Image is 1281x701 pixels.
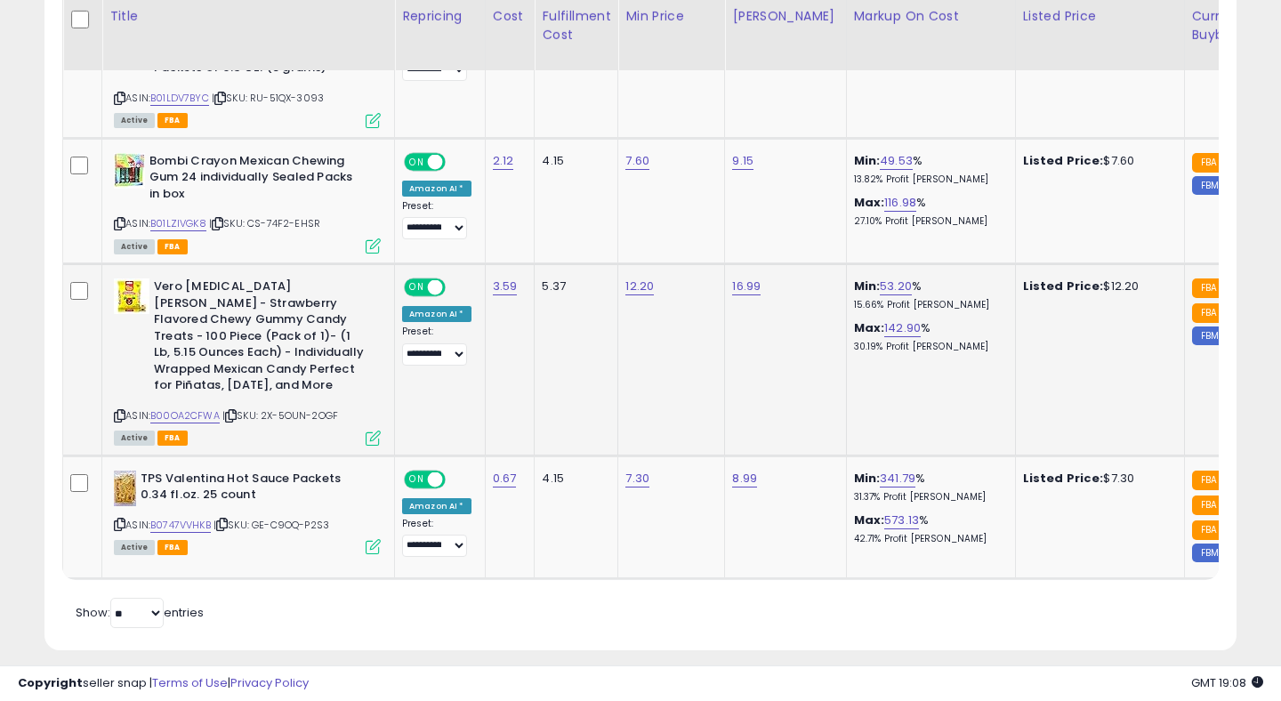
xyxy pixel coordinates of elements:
b: Listed Price: [1023,470,1104,487]
span: All listings currently available for purchase on Amazon [114,239,155,254]
span: FBA [157,540,188,555]
img: 51YMixYwX3L._SL40_.jpg [114,153,145,189]
span: All listings currently available for purchase on Amazon [114,113,155,128]
a: 8.99 [732,470,757,487]
div: $7.60 [1023,153,1171,169]
span: OFF [443,280,471,295]
div: % [854,278,1002,311]
p: 15.66% Profit [PERSON_NAME] [854,299,1002,311]
p: 30.19% Profit [PERSON_NAME] [854,341,1002,353]
div: $12.20 [1023,278,1171,294]
div: Preset: [402,326,471,366]
p: 31.37% Profit [PERSON_NAME] [854,491,1002,504]
span: OFF [443,471,471,487]
div: 4.15 [542,153,604,169]
a: 142.90 [884,319,921,337]
p: 13.82% Profit [PERSON_NAME] [854,173,1002,186]
a: 49.53 [880,152,913,170]
div: 4.15 [542,471,604,487]
img: 41fXBJVhtnL._SL40_.jpg [114,471,136,506]
span: | SKU: 2X-5OUN-2OGF [222,408,338,423]
small: FBM [1192,176,1227,195]
small: FBA [1192,153,1225,173]
div: [PERSON_NAME] [732,7,838,26]
b: Min: [854,278,881,294]
b: Bombi Crayon Mexican Chewing Gum 24 individually Sealed Packs in box [149,153,366,207]
span: FBA [157,113,188,128]
p: 27.10% Profit [PERSON_NAME] [854,215,1002,228]
div: Preset: [402,200,471,240]
small: FBM [1192,544,1227,562]
a: 9.15 [732,152,753,170]
div: Fulfillment Cost [542,7,610,44]
a: 7.60 [625,152,649,170]
small: FBA [1192,520,1225,540]
a: 0.67 [493,470,517,487]
a: B0747VVHKB [150,518,211,533]
a: Terms of Use [152,674,228,691]
a: 2.12 [493,152,514,170]
div: % [854,512,1002,545]
div: Min Price [625,7,717,26]
small: FBA [1192,471,1225,490]
div: % [854,471,1002,504]
div: % [854,320,1002,353]
a: 12.20 [625,278,654,295]
a: Privacy Policy [230,674,309,691]
div: Amazon AI * [402,306,471,322]
div: Preset: [402,518,471,558]
span: ON [406,471,428,487]
p: 42.71% Profit [PERSON_NAME] [854,533,1002,545]
b: Listed Price: [1023,152,1104,169]
div: Amazon AI * [402,181,471,197]
span: FBA [157,431,188,446]
div: Repricing [402,7,478,26]
div: Cost [493,7,528,26]
div: Amazon AI * [402,498,471,514]
a: B00OA2CFWA [150,408,220,423]
div: Markup on Cost [854,7,1008,26]
small: FBM [1192,326,1227,345]
div: % [854,195,1002,228]
a: 573.13 [884,512,919,529]
span: | SKU: CS-74F2-EHSR [209,216,320,230]
div: seller snap | | [18,675,309,692]
small: FBA [1192,278,1225,298]
span: All listings currently available for purchase on Amazon [114,540,155,555]
b: Min: [854,470,881,487]
b: Listed Price: [1023,278,1104,294]
a: B01LDV7BYC [150,91,209,106]
b: Max: [854,319,885,336]
b: Vero [MEDICAL_DATA][PERSON_NAME] - Strawberry Flavored Chewy Gummy Candy Treats - 100 Piece (Pack... [154,278,370,399]
span: 2025-10-9 19:08 GMT [1191,674,1263,691]
span: OFF [443,154,471,169]
div: ASIN: [114,278,381,444]
div: ASIN: [114,471,381,553]
div: 5.37 [542,278,604,294]
span: ON [406,280,428,295]
img: 51E2irHzlZL._SL40_.jpg [114,278,149,314]
a: B01LZIVGK8 [150,216,206,231]
span: Show: entries [76,604,204,621]
div: Title [109,7,387,26]
span: | SKU: GE-C9OQ-P2S3 [213,518,329,532]
div: ASIN: [114,153,381,252]
b: TPS Valentina Hot Sauce Packets 0.34 fl.oz. 25 count [141,471,357,508]
div: $7.30 [1023,471,1171,487]
span: | SKU: RU-51QX-3093 [212,91,324,105]
a: 53.20 [880,278,912,295]
a: 3.59 [493,278,518,295]
small: FBA [1192,496,1225,515]
a: 7.30 [625,470,649,487]
b: Min: [854,152,881,169]
b: Max: [854,194,885,211]
a: 341.79 [880,470,915,487]
b: Max: [854,512,885,528]
span: FBA [157,239,188,254]
span: All listings currently available for purchase on Amazon [114,431,155,446]
span: ON [406,154,428,169]
small: FBA [1192,303,1225,323]
a: 16.99 [732,278,761,295]
div: Listed Price [1023,7,1177,26]
strong: Copyright [18,674,83,691]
